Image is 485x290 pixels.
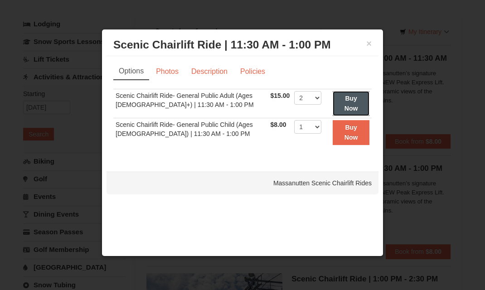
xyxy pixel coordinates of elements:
[150,63,184,80] a: Photos
[270,121,286,128] span: $8.00
[113,89,268,118] td: Scenic Chairlift Ride- General Public Adult (Ages [DEMOGRAPHIC_DATA]+) | 11:30 AM - 1:00 PM
[107,172,378,194] div: Massanutten Scenic Chairlift Rides
[366,39,372,48] button: ×
[234,63,271,80] a: Policies
[113,118,268,146] td: Scenic Chairlift Ride- General Public Child (Ages [DEMOGRAPHIC_DATA]) | 11:30 AM - 1:00 PM
[185,63,233,80] a: Description
[113,38,372,52] h3: Scenic Chairlift Ride | 11:30 AM - 1:00 PM
[333,120,369,145] button: Buy Now
[344,95,358,112] strong: Buy Now
[333,91,369,116] button: Buy Now
[344,124,358,141] strong: Buy Now
[270,92,290,99] span: $15.00
[113,63,149,80] a: Options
